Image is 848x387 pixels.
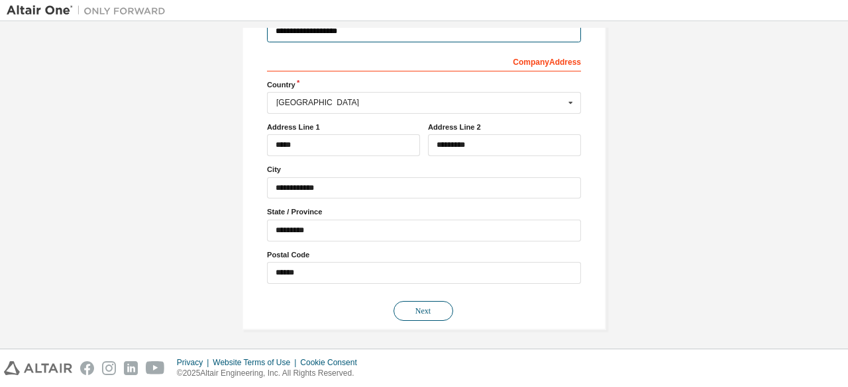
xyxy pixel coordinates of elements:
[267,79,581,90] label: Country
[124,361,138,375] img: linkedin.svg
[7,4,172,17] img: Altair One
[300,357,364,368] div: Cookie Consent
[428,122,581,132] label: Address Line 2
[213,357,300,368] div: Website Terms of Use
[267,206,581,217] label: State / Province
[267,164,581,175] label: City
[267,249,581,260] label: Postal Code
[146,361,165,375] img: youtube.svg
[80,361,94,375] img: facebook.svg
[276,99,564,107] div: [GEOGRAPHIC_DATA]
[267,122,420,132] label: Address Line 1
[177,357,213,368] div: Privacy
[4,361,72,375] img: altair_logo.svg
[102,361,116,375] img: instagram.svg
[394,301,453,321] button: Next
[267,50,581,71] div: Company Address
[177,368,365,379] p: © 2025 Altair Engineering, Inc. All Rights Reserved.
